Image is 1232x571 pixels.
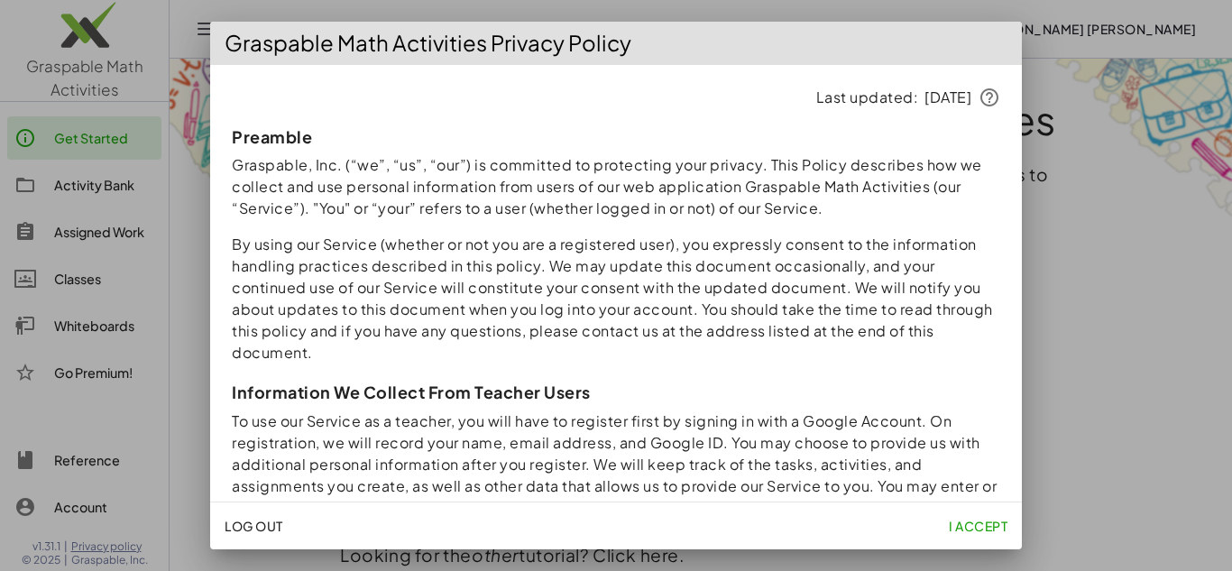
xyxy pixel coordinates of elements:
[225,518,283,534] span: Log Out
[232,126,1000,147] h3: Preamble
[217,510,290,542] button: Log Out
[210,22,1022,65] div: Graspable Math Activities Privacy Policy
[949,518,1007,534] span: I accept
[232,382,1000,402] h3: Information We Collect From Teacher Users
[942,510,1015,542] button: I accept
[232,87,1000,108] p: Last updated: [DATE]
[232,234,1000,364] p: By using our Service (whether or not you are a registered user), you expressly consent to the inf...
[232,154,1000,219] p: Graspable, Inc. (“we”, “us”, “our”) is committed to protecting your privacy. This Policy describe...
